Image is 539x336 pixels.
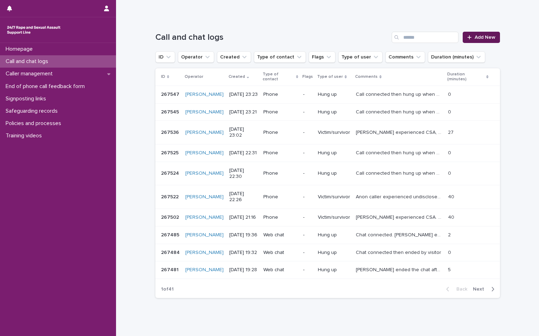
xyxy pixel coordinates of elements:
[155,244,500,261] tr: 267484267484 [PERSON_NAME] [DATE] 19:32Web chat-Hung upChat connected then ended by visitorChat c...
[161,128,180,136] p: 267536
[155,162,500,185] tr: 267524267524 [PERSON_NAME] [DATE] 22:30Phone-Hung upCall connected then hung up when answeredCall...
[356,213,444,220] p: Hannah experienced CSA. We talked about the impact on her emotions, mental health and relationshi...
[185,92,224,98] a: [PERSON_NAME]
[318,194,350,200] p: Victim/survivor
[302,73,313,81] p: Flags
[185,73,203,81] p: Operator
[317,73,343,81] p: Type of user
[303,130,312,136] p: -
[318,92,350,98] p: Hung up
[229,109,258,115] p: [DATE] 23:21
[155,121,500,144] tr: 267536267536 [PERSON_NAME] [DATE] 23:02Phone-Victim/survivor[PERSON_NAME] experienced CSA, rape a...
[463,32,500,43] a: Add New
[3,120,67,127] p: Policies and processes
[263,194,298,200] p: Phone
[385,51,425,63] button: Comments
[303,109,312,115] p: -
[161,248,181,256] p: 267484
[161,90,181,98] p: 267547
[229,73,245,81] p: Created
[356,248,443,256] p: Chat connected then ended by visitor
[470,286,500,292] button: Next
[229,232,258,238] p: [DATE] 19:36
[473,287,488,292] span: Next
[161,108,180,115] p: 267545
[161,193,180,200] p: 267522
[318,267,350,273] p: Hung up
[318,150,350,156] p: Hung up
[448,149,453,156] p: 0
[185,232,224,238] a: [PERSON_NAME]
[229,92,258,98] p: [DATE] 23:23
[356,90,444,98] p: Call connected then hung up when answered
[155,144,500,162] tr: 267525267525 [PERSON_NAME] [DATE] 22:31Phone-Hung upCall connected then hung up when answeredCall...
[254,51,306,63] button: Type of contact
[303,170,312,176] p: -
[185,214,224,220] a: [PERSON_NAME]
[263,150,298,156] p: Phone
[318,214,350,220] p: Victim/survivor
[318,170,350,176] p: Hung up
[185,170,224,176] a: [PERSON_NAME]
[161,231,181,238] p: 267485
[318,109,350,115] p: Hung up
[448,266,452,273] p: 5
[303,150,312,156] p: -
[263,130,298,136] p: Phone
[217,51,251,63] button: Created
[6,23,62,37] img: rhQMoQhaT3yELyF149Cw
[447,70,485,83] p: Duration (minutes)
[155,86,500,103] tr: 267547267547 [PERSON_NAME] [DATE] 23:23Phone-Hung upCall connected then hung up when answeredCall...
[161,213,180,220] p: 267502
[318,250,350,256] p: Hung up
[178,51,214,63] button: Operator
[448,193,456,200] p: 40
[441,286,470,292] button: Back
[185,194,224,200] a: [PERSON_NAME]
[3,46,38,52] p: Homepage
[229,168,258,180] p: [DATE] 22:30
[448,169,453,176] p: 0
[161,169,180,176] p: 267524
[338,51,383,63] button: Type of user
[263,109,298,115] p: Phone
[263,70,294,83] p: Type of contact
[448,248,453,256] p: 0
[229,150,258,156] p: [DATE] 22:31
[3,58,54,65] p: Call and chat logs
[356,169,444,176] p: Call connected then hung up when answered
[185,130,224,136] a: [PERSON_NAME]
[452,287,467,292] span: Back
[355,73,378,81] p: Comments
[185,250,224,256] a: [PERSON_NAME]
[263,267,298,273] p: Web chat
[318,232,350,238] p: Hung up
[448,128,455,136] p: 27
[303,232,312,238] p: -
[448,213,456,220] p: 40
[229,191,258,203] p: [DATE] 22:26
[475,35,495,40] span: Add New
[155,51,175,63] button: ID
[161,73,165,81] p: ID
[185,109,224,115] a: [PERSON_NAME]
[263,250,298,256] p: Web chat
[229,250,258,256] p: [DATE] 19:32
[229,214,258,220] p: [DATE] 21:16
[3,70,58,77] p: Caller management
[263,170,298,176] p: Phone
[185,150,224,156] a: [PERSON_NAME]
[356,193,444,200] p: Anon caller experienced undisclosed SV. We talked about emotions and coping strategies. Emotional...
[356,231,444,238] p: Chat connected. Chatter ended the chat as I could only offer 20 minutes
[263,214,298,220] p: Phone
[155,32,389,43] h1: Call and chat logs
[303,92,312,98] p: -
[303,194,312,200] p: -
[309,51,335,63] button: Flags
[303,214,312,220] p: -
[392,32,458,43] input: Search
[155,226,500,244] tr: 267485267485 [PERSON_NAME] [DATE] 19:36Web chat-Hung upChat connected. [PERSON_NAME] ended the ch...
[356,108,444,115] p: Call connected then hung up when answered
[356,128,444,136] p: Anon caller experienced CSA, rape and other sexual violence. We talked about feelings, coping str...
